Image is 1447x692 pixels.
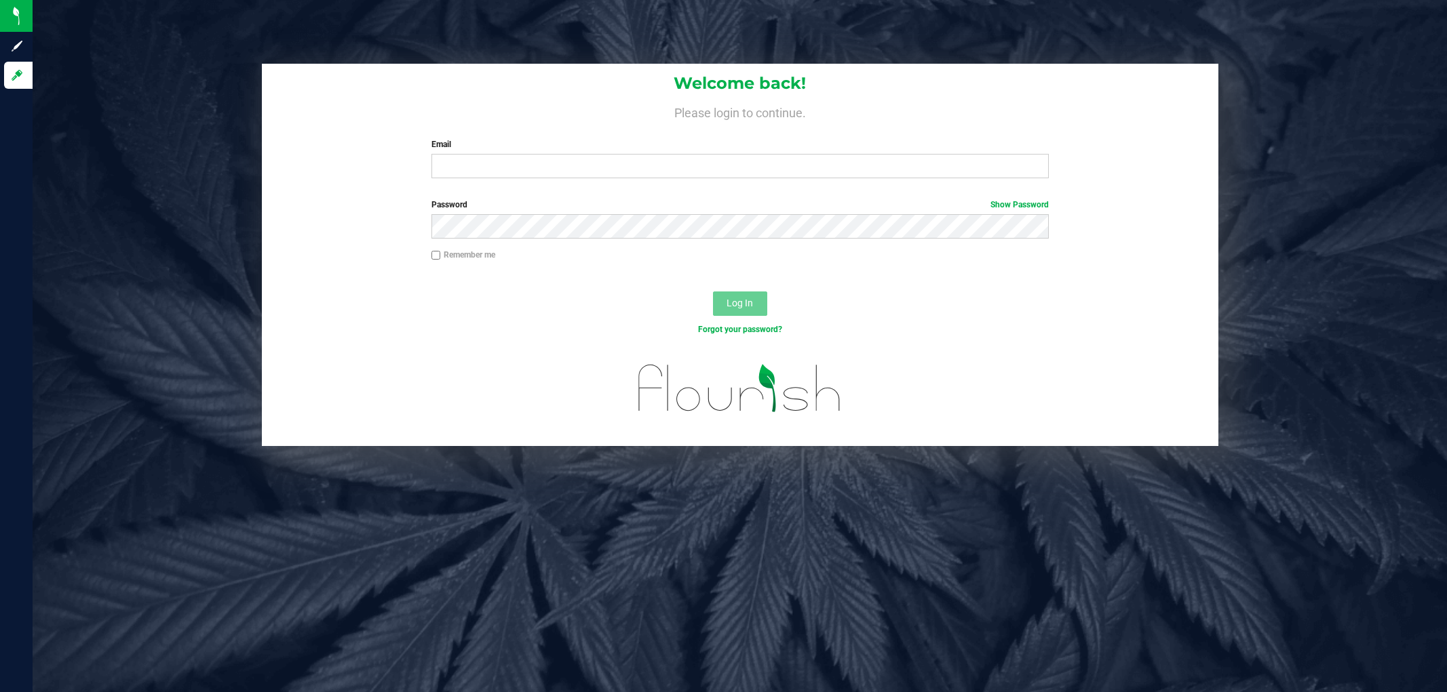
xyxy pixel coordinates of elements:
[262,103,1218,119] h4: Please login to continue.
[431,200,467,209] span: Password
[262,75,1218,92] h1: Welcome back!
[727,298,753,308] span: Log In
[713,291,767,316] button: Log In
[10,39,24,53] inline-svg: Sign up
[431,251,441,260] input: Remember me
[698,325,782,334] a: Forgot your password?
[990,200,1049,209] a: Show Password
[10,68,24,82] inline-svg: Log in
[620,350,860,426] img: flourish_logo.svg
[431,138,1049,150] label: Email
[431,249,495,261] label: Remember me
